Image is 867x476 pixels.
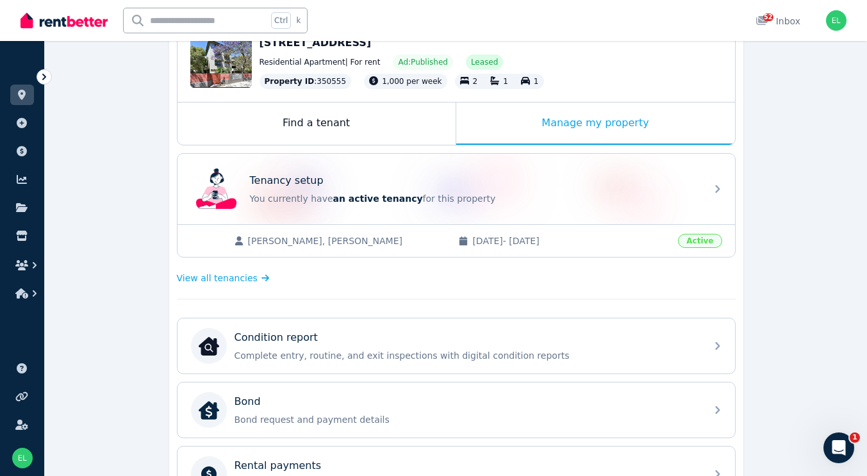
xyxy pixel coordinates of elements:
div: Inbox [756,15,800,28]
span: Active [678,234,722,248]
span: View all tenancies [177,272,258,284]
span: Leased [471,57,498,67]
span: [STREET_ADDRESS] [260,37,372,49]
span: Residential Apartment | For rent [260,57,381,67]
div: Manage my property [456,103,735,145]
span: 1 [850,432,860,443]
span: 1 [503,77,508,86]
div: : 350555 [260,74,352,89]
img: edna lee [12,448,33,468]
div: Find a tenant [178,103,456,145]
p: Bond request and payment details [235,413,698,426]
p: Complete entry, routine, and exit inspections with digital condition reports [235,349,698,362]
a: Condition reportCondition reportComplete entry, routine, and exit inspections with digital condit... [178,318,735,373]
span: 52 [763,13,773,21]
span: [DATE] - [DATE] [472,234,670,247]
p: Condition report [235,330,318,345]
a: View all tenancies [177,272,270,284]
img: edna lee [826,10,846,31]
iframe: Intercom live chat [823,432,854,463]
a: Tenancy setupTenancy setupYou currently havean active tenancyfor this property [178,154,735,224]
p: Rental payments [235,458,322,473]
img: RentBetter [21,11,108,30]
img: Condition report [199,336,219,356]
p: Tenancy setup [250,173,324,188]
p: You currently have for this property [250,192,698,205]
span: 1 [534,77,539,86]
span: Property ID [265,76,315,86]
span: an active tenancy [333,193,423,204]
span: [PERSON_NAME], [PERSON_NAME] [248,234,446,247]
span: Ctrl [271,12,291,29]
p: Bond [235,394,261,409]
span: 1,000 per week [382,77,442,86]
img: Tenancy setup [196,168,237,209]
span: 2 [473,77,478,86]
img: Bond [199,400,219,420]
span: k [296,15,301,26]
span: Ad: Published [398,57,447,67]
a: BondBondBond request and payment details [178,382,735,438]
